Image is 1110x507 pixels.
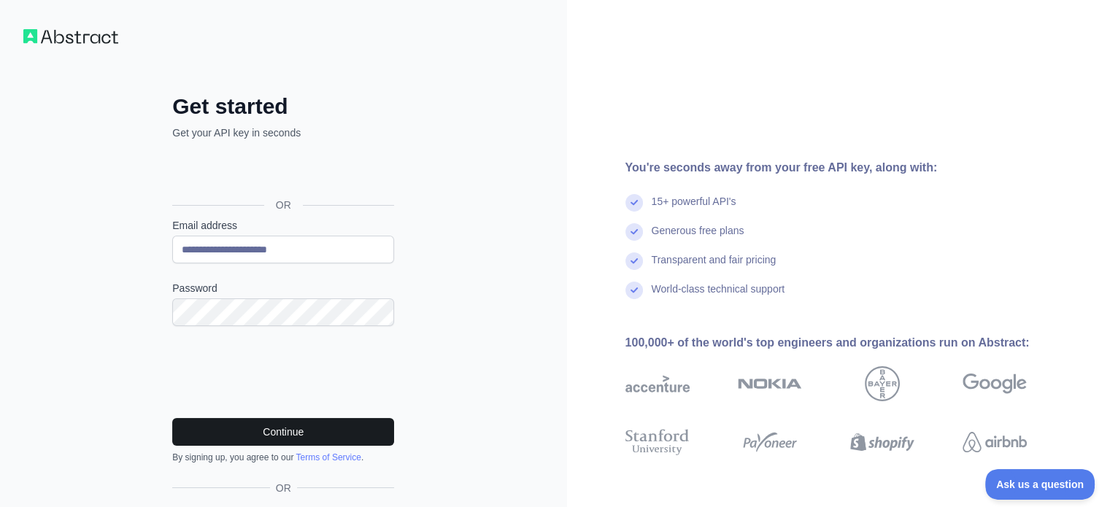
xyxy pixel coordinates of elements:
button: Continue [172,418,394,446]
iframe: Sign in with Google Button [165,156,398,188]
img: check mark [625,282,643,299]
div: 15+ powerful API's [652,194,736,223]
img: accenture [625,366,690,401]
div: You're seconds away from your free API key, along with: [625,159,1074,177]
label: Email address [172,218,394,233]
h2: Get started [172,93,394,120]
img: google [963,366,1027,401]
iframe: Toggle Customer Support [985,469,1095,500]
img: shopify [850,426,914,458]
div: 100,000+ of the world's top engineers and organizations run on Abstract: [625,334,1074,352]
a: Terms of Service [296,452,361,463]
img: stanford university [625,426,690,458]
div: By signing up, you agree to our . [172,452,394,463]
img: airbnb [963,426,1027,458]
img: bayer [865,366,900,401]
img: check mark [625,223,643,241]
div: Generous free plans [652,223,744,252]
iframe: reCAPTCHA [172,344,394,400]
img: nokia [738,366,802,401]
img: Workflow [23,29,118,44]
div: World-class technical support [652,282,785,311]
span: OR [270,481,297,495]
img: check mark [625,194,643,212]
p: Get your API key in seconds [172,125,394,140]
img: payoneer [738,426,802,458]
div: Transparent and fair pricing [652,252,776,282]
span: OR [264,198,303,212]
label: Password [172,281,394,295]
img: check mark [625,252,643,270]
